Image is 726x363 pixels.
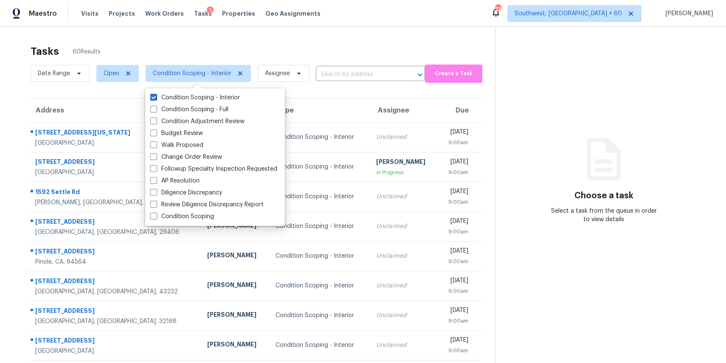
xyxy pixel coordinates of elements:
[207,281,262,291] div: [PERSON_NAME]
[222,9,255,18] span: Properties
[445,128,468,138] div: [DATE]
[445,168,468,177] div: 9:00am
[369,98,438,122] th: Assignee
[109,9,135,18] span: Projects
[150,153,222,161] label: Change Order Review
[35,336,194,347] div: [STREET_ADDRESS]
[445,247,468,257] div: [DATE]
[414,69,426,81] button: Open
[27,98,200,122] th: Address
[150,129,203,138] label: Budget Review
[35,228,194,236] div: [GEOGRAPHIC_DATA], [GEOGRAPHIC_DATA], 29406
[81,9,98,18] span: Visits
[265,9,321,18] span: Geo Assignments
[153,69,231,78] span: Condition Scoping - Interior
[150,189,222,197] label: Diligence Discrepancy
[445,217,468,228] div: [DATE]
[150,212,214,221] label: Condition Scoping
[550,207,658,224] div: Select a task from the queue in order to view details
[574,191,633,200] h3: Choose a task
[276,192,363,201] div: Condition Scoping - Interior
[445,317,468,325] div: 9:00am
[445,346,468,355] div: 9:00am
[35,188,194,198] div: 1592 Settle Rd
[495,5,501,14] div: 738
[376,158,431,168] div: [PERSON_NAME]
[376,168,431,177] div: In Progress
[35,247,194,258] div: [STREET_ADDRESS]
[662,9,713,18] span: [PERSON_NAME]
[35,258,194,266] div: Pinole, CA, 94564
[150,200,264,209] label: Review Diligence Discrepancy Report
[35,158,194,168] div: [STREET_ADDRESS]
[35,168,194,177] div: [GEOGRAPHIC_DATA]
[276,163,363,171] div: Condition Scoping - Interior
[276,281,363,290] div: Condition Scoping - Interior
[35,317,194,326] div: [GEOGRAPHIC_DATA], [GEOGRAPHIC_DATA], 32168
[207,221,262,232] div: [PERSON_NAME]
[376,341,431,349] div: Unclaimed
[445,276,468,287] div: [DATE]
[445,198,468,206] div: 9:00am
[376,281,431,290] div: Unclaimed
[269,98,369,122] th: Type
[276,341,363,349] div: Condition Scoping - Interior
[35,139,194,147] div: [GEOGRAPHIC_DATA]
[445,228,468,236] div: 9:00am
[150,117,245,126] label: Condition Adjustment Review
[150,165,277,173] label: Followup Specialty Inspection Requested
[445,287,468,295] div: 9:00am
[265,69,290,78] span: Assignee
[445,336,468,346] div: [DATE]
[29,9,57,18] span: Maestro
[207,6,214,15] div: 1
[429,69,478,79] span: Create a Task
[35,347,194,355] div: [GEOGRAPHIC_DATA]
[276,311,363,320] div: Condition Scoping - Interior
[150,93,240,102] label: Condition Scoping - Interior
[194,11,212,17] span: Tasks
[35,198,194,207] div: [PERSON_NAME], [GEOGRAPHIC_DATA], 29349
[207,340,262,351] div: [PERSON_NAME]
[104,69,119,78] span: Open
[150,141,203,149] label: Walk Proposed
[145,9,184,18] span: Work Orders
[445,306,468,317] div: [DATE]
[316,68,401,81] input: Search by address
[445,187,468,198] div: [DATE]
[276,252,363,260] div: Condition Scoping - Interior
[35,287,194,296] div: [GEOGRAPHIC_DATA], [GEOGRAPHIC_DATA], 43232
[276,133,363,141] div: Condition Scoping - Interior
[38,69,70,78] span: Date Range
[73,48,101,56] span: 60 Results
[35,217,194,228] div: [STREET_ADDRESS]
[515,9,622,18] span: Southwest, [GEOGRAPHIC_DATA] + 60
[207,251,262,262] div: [PERSON_NAME]
[438,98,481,122] th: Due
[207,310,262,321] div: [PERSON_NAME]
[35,128,194,139] div: [STREET_ADDRESS][US_STATE]
[425,65,482,83] button: Create a Task
[150,105,228,114] label: Condition Scoping - Full
[35,307,194,317] div: [STREET_ADDRESS]
[376,311,431,320] div: Unclaimed
[376,222,431,231] div: Unclaimed
[150,177,200,185] label: AP Resolution
[376,252,431,260] div: Unclaimed
[276,222,363,231] div: Condition Scoping - Interior
[445,257,468,266] div: 9:00am
[445,158,468,168] div: [DATE]
[376,133,431,141] div: Unclaimed
[376,192,431,201] div: Unclaimed
[35,277,194,287] div: [STREET_ADDRESS]
[445,138,468,147] div: 9:00am
[31,47,59,56] h2: Tasks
